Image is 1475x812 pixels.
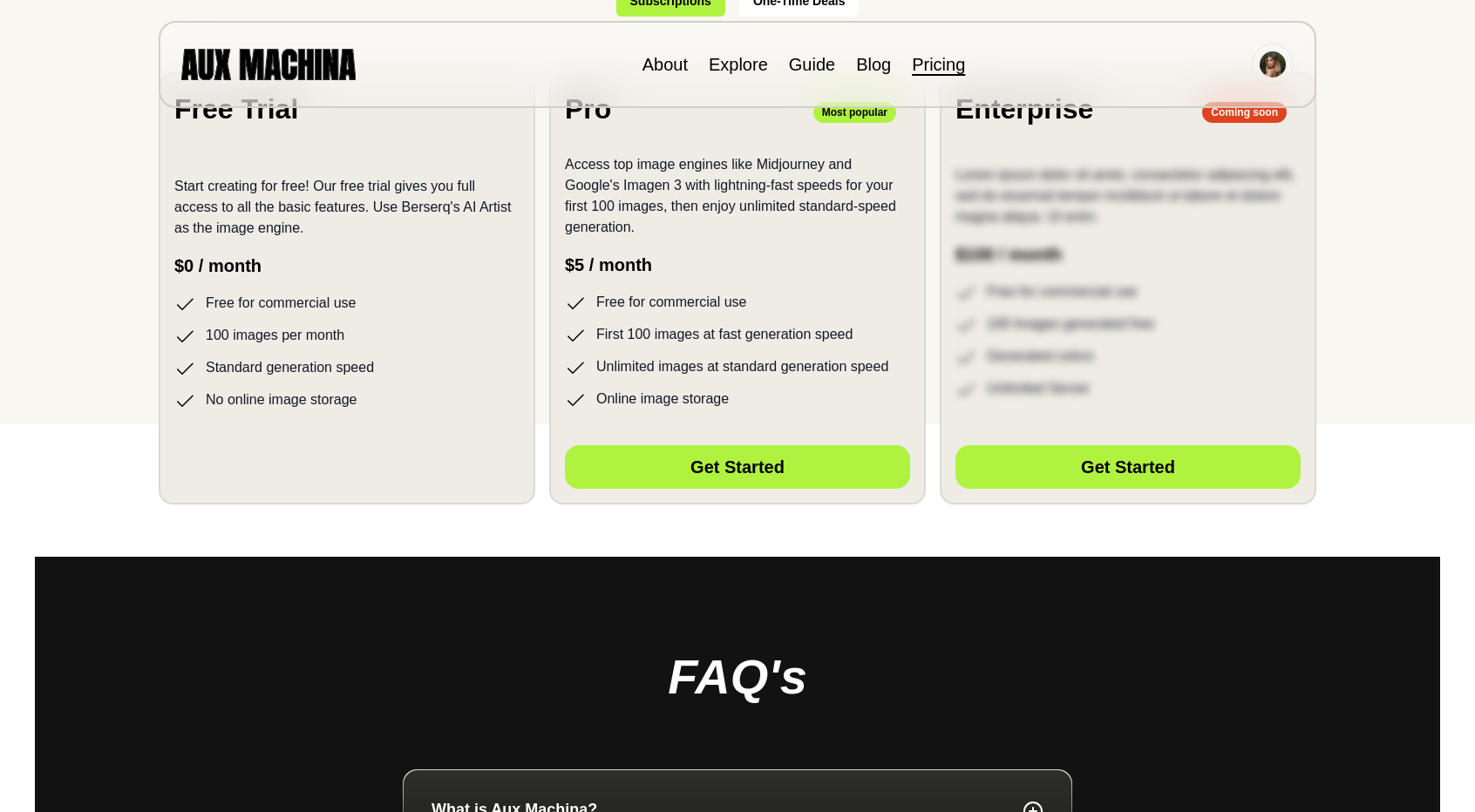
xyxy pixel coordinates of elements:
[565,252,910,278] p: $5 / month
[955,88,1093,130] h2: Enterprise
[813,102,896,123] p: Most popular
[174,389,520,411] li: No online image storage
[1202,102,1287,123] p: Coming soon
[565,88,611,130] h2: Pro
[955,445,1301,489] button: Get Started
[668,649,807,704] i: FAQ's
[709,55,768,74] a: Explore
[642,55,688,74] a: About
[1260,51,1286,78] img: Avatar
[565,324,910,346] li: First 100 images at fast generation speed
[565,154,910,238] p: Access top image engines like Midjourney and Google's Imagen 3 with lightning-fast speeds for you...
[856,55,891,74] a: Blog
[174,253,520,279] p: $0 / month
[181,49,356,79] img: AUX MACHINA
[565,389,910,410] li: Online image storage
[565,445,910,489] button: Get Started
[174,176,520,239] p: Start creating for free! Our free trial gives you full access to all the basic features. Use Bers...
[565,292,910,314] li: Free for commercial use
[565,356,910,378] li: Unlimited images at standard generation speed
[174,293,520,315] li: Free for commercial use
[912,55,965,74] a: Pricing
[789,55,835,74] a: Guide
[174,357,520,379] li: Standard generation speed
[174,325,520,347] li: 100 images per month
[174,88,298,130] h2: Free Trial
